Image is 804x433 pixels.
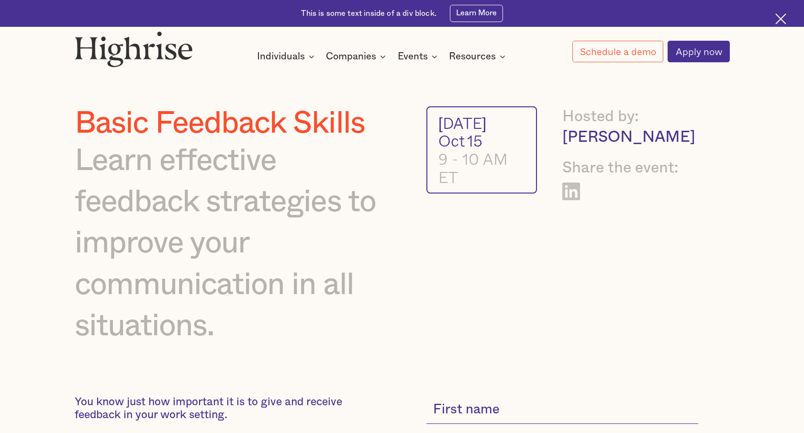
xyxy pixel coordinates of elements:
div: Events [398,51,428,62]
a: Learn More [450,5,503,22]
div: Hosted by: [562,106,698,127]
div: Events [398,51,440,62]
div: [PERSON_NAME] [562,127,698,148]
div: Resources [449,51,496,62]
div: 15 [467,132,482,150]
a: Share on LinkedIn [562,182,580,200]
div: Individuals [257,51,305,62]
div: Companies [326,51,389,62]
div: This is some text inside of a div block. [301,8,436,19]
div: [DATE] [438,114,525,132]
div: Share the event: [562,158,698,178]
h1: Basic Feedback Skills [75,106,398,140]
input: First name [426,396,698,424]
a: Schedule a demo [572,41,663,62]
img: Cross icon [775,13,786,24]
img: Highrise logo [75,31,193,67]
div: Learn effective feedback strategies to improve your communication in all situations. [75,140,398,347]
div: Oct [438,132,465,150]
div: Resources [449,51,508,62]
p: You know just how important it is to give and receive feedback in your work setting. [75,396,347,422]
div: Companies [326,51,376,62]
div: Individuals [257,51,317,62]
div: 9 - 10 AM ET [438,150,525,186]
a: Apply now [668,41,729,62]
